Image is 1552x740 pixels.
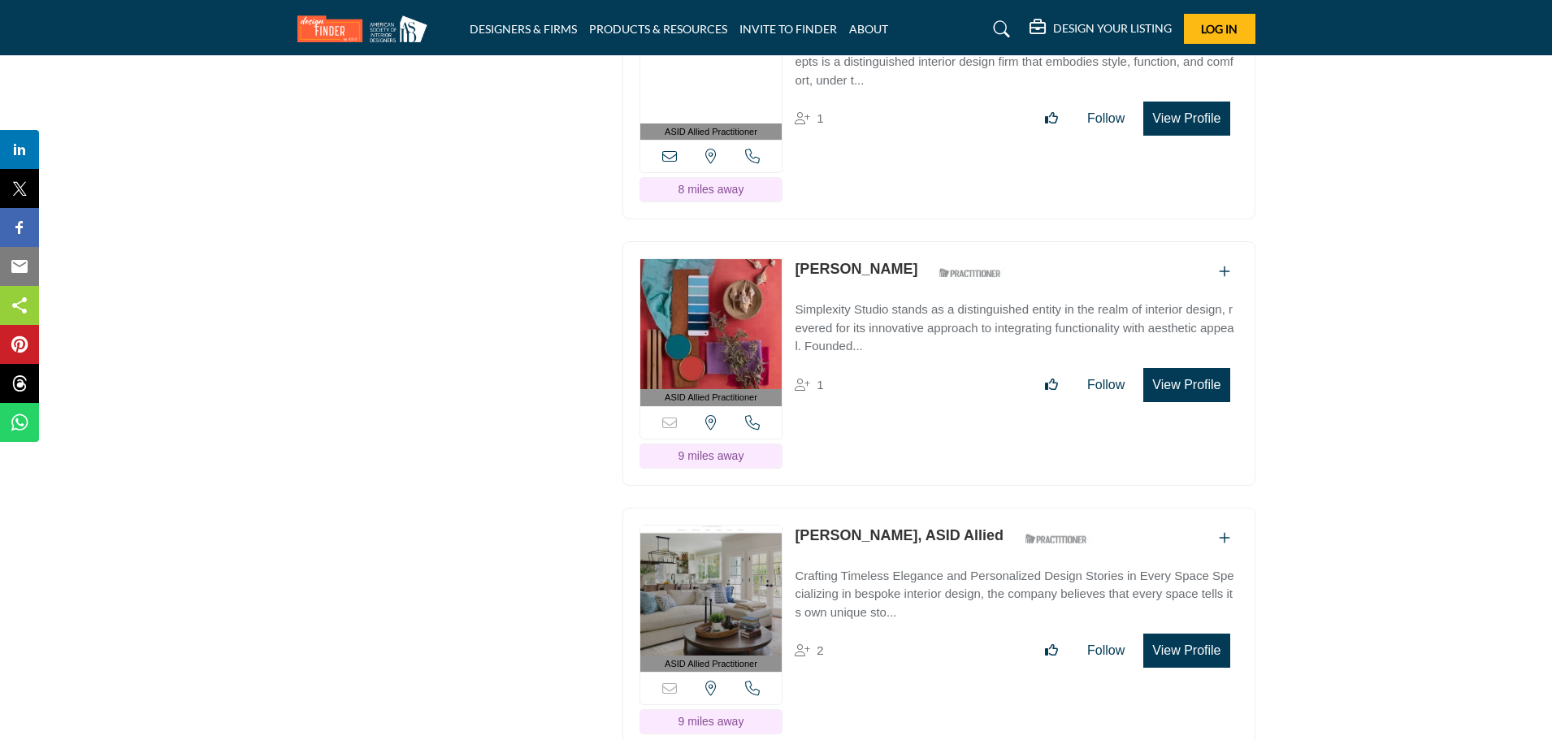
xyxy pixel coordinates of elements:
button: View Profile [1143,368,1229,402]
button: View Profile [1143,102,1229,136]
button: Like listing [1034,634,1069,667]
a: PRODUCTS & RESOURCES [589,22,727,36]
img: ASID Qualified Practitioners Badge Icon [933,262,1006,283]
img: ASID Qualified Practitioners Badge Icon [1019,529,1092,549]
img: Gina Hacken, ASID Allied [640,526,783,656]
p: Transforming Spaces with Global Elegance and Artistic Precision KK Design Concepts is a distingui... [795,35,1238,90]
button: Like listing [1034,369,1069,401]
a: Simplexity Studio stands as a distinguished entity in the realm of interior design, revered for i... [795,291,1238,356]
a: [PERSON_NAME], ASID Allied [795,527,1004,543]
a: Add To List [1219,531,1230,545]
h5: DESIGN YOUR LISTING [1053,21,1172,36]
img: Audrey Duncan [640,259,783,389]
span: 2 [817,643,823,657]
a: INVITE TO FINDER [739,22,837,36]
span: 1 [817,111,823,125]
a: [PERSON_NAME] [795,261,917,277]
div: Followers [795,641,823,660]
span: ASID Allied Practitioner [665,657,757,671]
a: DESIGNERS & FIRMS [470,22,577,36]
span: 9 miles away [678,715,743,728]
button: Log In [1184,14,1255,44]
div: Followers [795,375,823,395]
span: ASID Allied Practitioner [665,125,757,139]
a: Add To List [1219,265,1230,279]
button: Follow [1077,369,1135,401]
div: DESIGN YOUR LISTING [1030,19,1172,39]
button: View Profile [1143,634,1229,668]
p: Simplexity Studio stands as a distinguished entity in the realm of interior design, revered for i... [795,301,1238,356]
a: Search [978,16,1021,42]
button: Follow [1077,102,1135,135]
a: ASID Allied Practitioner [640,526,783,673]
div: Followers [795,109,823,128]
span: ASID Allied Practitioner [665,391,757,405]
span: 9 miles away [678,449,743,462]
p: Crafting Timeless Elegance and Personalized Design Stories in Every Space Specializing in bespoke... [795,567,1238,622]
p: Gina Hacken, ASID Allied [795,525,1004,547]
span: Log In [1201,22,1238,36]
img: Site Logo [297,15,436,42]
button: Like listing [1034,102,1069,135]
p: Audrey Duncan [795,258,917,280]
a: Transforming Spaces with Global Elegance and Artistic Precision KK Design Concepts is a distingui... [795,25,1238,90]
span: 1 [817,378,823,392]
a: ABOUT [849,22,888,36]
span: 8 miles away [678,183,743,196]
a: ASID Allied Practitioner [640,259,783,406]
button: Follow [1077,634,1135,667]
a: Crafting Timeless Elegance and Personalized Design Stories in Every Space Specializing in bespoke... [795,557,1238,622]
